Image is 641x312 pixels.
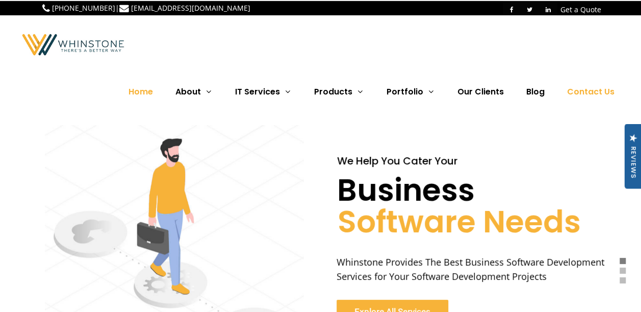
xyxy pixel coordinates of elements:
[52,3,115,13] a: [PHONE_NUMBER]
[457,86,504,98] span: Our Clients
[314,86,352,98] span: Products
[118,66,163,117] a: Home
[235,86,280,98] span: IT Services
[175,86,201,98] span: About
[557,66,625,117] a: Contact Us
[129,86,153,98] span: Home
[42,2,250,14] p: |
[387,86,423,98] span: Portfolio
[560,5,601,14] a: Get a Quote
[590,263,641,312] iframe: Chat Widget
[447,66,514,117] a: Our Clients
[526,86,545,98] span: Blog
[337,153,457,169] div: We Help You Cater Your
[630,146,637,178] span: Reviews
[304,66,374,117] a: Products
[337,174,475,207] div: Business
[131,3,250,13] a: [EMAIL_ADDRESS][DOMAIN_NAME]
[225,66,302,117] a: IT Services
[567,86,614,98] span: Contact Us
[376,66,445,117] a: Portfolio
[337,255,608,288] div: Whinstone Provides The Best Business Software Development Services for Your Software Development ...
[338,205,581,238] div: Software Needs
[516,66,555,117] a: Blog
[165,66,223,117] a: About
